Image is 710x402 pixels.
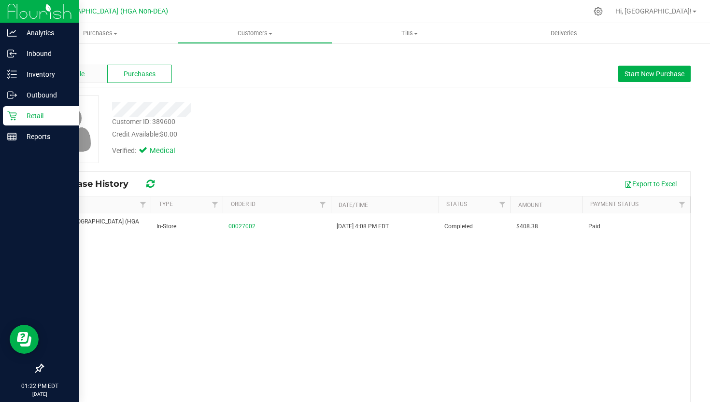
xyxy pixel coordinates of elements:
[124,69,156,79] span: Purchases
[4,382,75,390] p: 01:22 PM EDT
[159,201,173,208] a: Type
[156,222,176,231] span: In-Store
[4,390,75,398] p: [DATE]
[590,201,639,208] a: Payment Status
[592,7,604,16] div: Manage settings
[17,69,75,80] p: Inventory
[444,222,473,231] span: Completed
[150,146,188,156] span: Medical
[23,23,178,43] a: Purchases
[17,131,75,142] p: Reports
[135,196,151,213] a: Filter
[112,146,188,156] div: Verified:
[332,23,487,43] a: Tills
[337,222,389,231] span: [DATE] 4:08 PM EDT
[7,49,17,58] inline-svg: Inbound
[112,129,429,139] div: Credit Available:
[231,201,256,208] a: Order ID
[615,7,692,15] span: Hi, [GEOGRAPHIC_DATA]!
[23,29,178,38] span: Purchases
[160,130,177,138] span: $0.00
[538,29,590,38] span: Deliveries
[446,201,467,208] a: Status
[7,69,17,79] inline-svg: Inventory
[228,223,256,230] a: 00027002
[7,90,17,100] inline-svg: Outbound
[17,110,75,122] p: Retail
[588,222,600,231] span: Paid
[516,222,538,231] span: $408.38
[17,48,75,59] p: Inbound
[625,70,684,78] span: Start New Purchase
[618,176,683,192] button: Export to Excel
[178,29,332,38] span: Customers
[50,179,138,189] span: Purchase History
[7,28,17,38] inline-svg: Analytics
[49,217,145,236] span: PNW.7-[GEOGRAPHIC_DATA] (HGA Non-DEA)
[333,29,486,38] span: Tills
[339,202,368,208] a: Date/Time
[314,196,330,213] a: Filter
[112,117,175,127] div: Customer ID: 389600
[10,325,39,354] iframe: Resource center
[207,196,223,213] a: Filter
[17,27,75,39] p: Analytics
[495,196,511,213] a: Filter
[487,23,641,43] a: Deliveries
[17,89,75,101] p: Outbound
[7,111,17,121] inline-svg: Retail
[618,66,691,82] button: Start New Purchase
[518,202,542,208] a: Amount
[7,132,17,141] inline-svg: Reports
[178,23,332,43] a: Customers
[674,196,690,213] a: Filter
[29,7,168,15] span: PNW.7-[GEOGRAPHIC_DATA] (HGA Non-DEA)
